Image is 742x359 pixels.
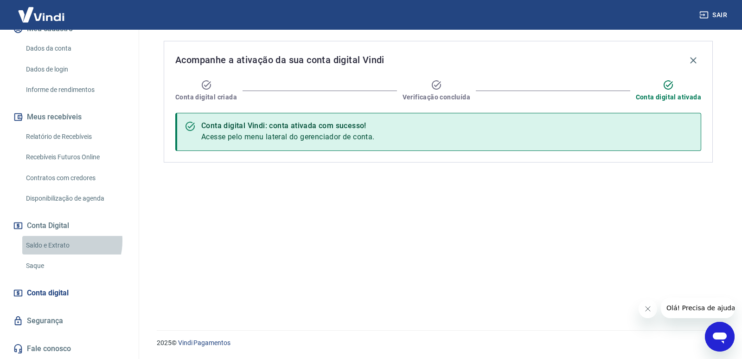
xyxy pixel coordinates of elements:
[22,189,128,208] a: Disponibilização de agenda
[11,0,71,29] img: Vindi
[636,92,701,102] span: Conta digital ativada
[22,169,128,188] a: Contratos com credores
[175,52,384,67] span: Acompanhe a ativação da sua conta digital Vindi
[22,127,128,146] a: Relatório de Recebíveis
[22,256,128,275] a: Saque
[157,338,720,348] p: 2025 ©
[11,215,128,236] button: Conta Digital
[22,80,128,99] a: Informe de rendimentos
[201,120,375,131] div: Conta digital Vindi: conta ativada com sucesso!
[697,7,731,24] button: Sair
[639,300,657,318] iframe: Fechar mensagem
[11,311,128,331] a: Segurança
[22,60,128,79] a: Dados de login
[22,236,128,255] a: Saldo e Extrato
[11,283,128,303] a: Conta digital
[22,148,128,167] a: Recebíveis Futuros Online
[11,107,128,127] button: Meus recebíveis
[175,92,237,102] span: Conta digital criada
[27,287,69,300] span: Conta digital
[11,339,128,359] a: Fale conosco
[201,132,375,141] span: Acesse pelo menu lateral do gerenciador de conta.
[6,7,78,14] span: Olá! Precisa de ajuda?
[661,298,735,318] iframe: Mensagem da empresa
[403,92,470,102] span: Verificação concluída
[178,339,230,346] a: Vindi Pagamentos
[705,322,735,352] iframe: Botão para abrir a janela de mensagens
[22,39,128,58] a: Dados da conta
